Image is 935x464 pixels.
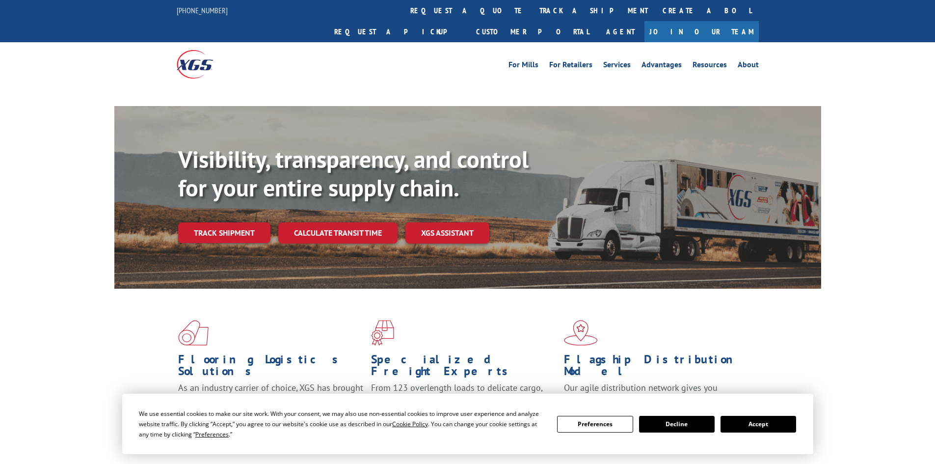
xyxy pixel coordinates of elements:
a: Resources [693,61,727,72]
a: Calculate transit time [278,222,398,244]
b: Visibility, transparency, and control for your entire supply chain. [178,144,529,203]
a: [PHONE_NUMBER] [177,5,228,15]
span: Cookie Policy [392,420,428,428]
a: Services [603,61,631,72]
div: Cookie Consent Prompt [122,394,813,454]
button: Decline [639,416,715,433]
span: As an industry carrier of choice, XGS has brought innovation and dedication to flooring logistics... [178,382,363,417]
img: xgs-icon-flagship-distribution-model-red [564,320,598,346]
h1: Flooring Logistics Solutions [178,354,364,382]
button: Accept [721,416,796,433]
span: Our agile distribution network gives you nationwide inventory management on demand. [564,382,745,405]
a: Agent [596,21,644,42]
a: Customer Portal [469,21,596,42]
a: For Mills [508,61,538,72]
div: We use essential cookies to make our site work. With your consent, we may also use non-essential ... [139,409,545,439]
img: xgs-icon-focused-on-flooring-red [371,320,394,346]
span: Preferences [195,430,229,438]
img: xgs-icon-total-supply-chain-intelligence-red [178,320,209,346]
h1: Specialized Freight Experts [371,354,557,382]
a: About [738,61,759,72]
h1: Flagship Distribution Model [564,354,749,382]
a: XGS ASSISTANT [405,222,489,244]
a: Advantages [641,61,682,72]
a: Request a pickup [327,21,469,42]
a: For Retailers [549,61,592,72]
a: Join Our Team [644,21,759,42]
a: Track shipment [178,222,270,243]
p: From 123 overlength loads to delicate cargo, our experienced staff knows the best way to move you... [371,382,557,426]
button: Preferences [557,416,633,433]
